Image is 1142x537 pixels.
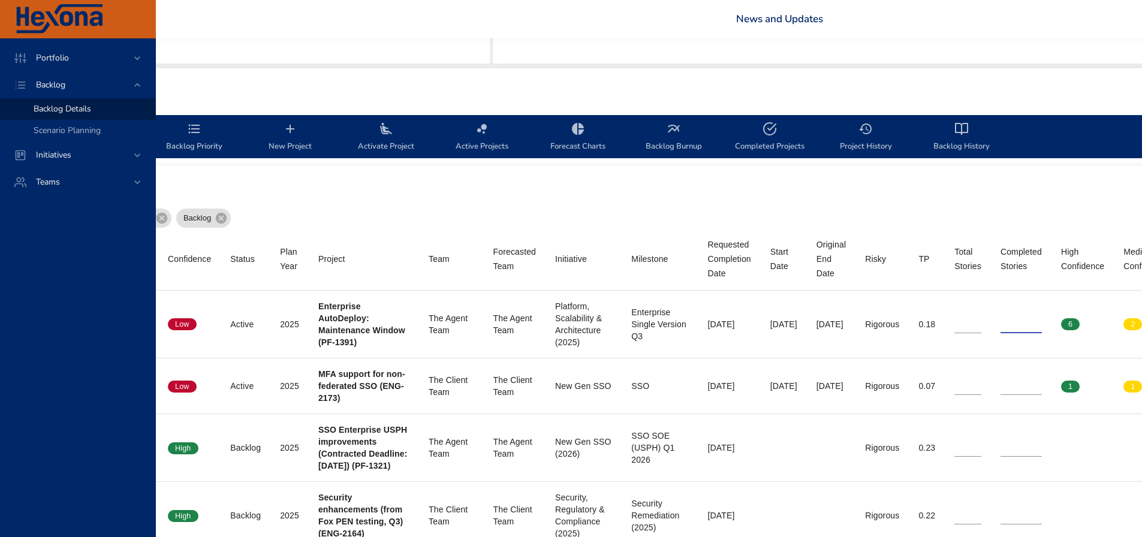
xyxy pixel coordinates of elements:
span: 2 [1123,319,1142,330]
span: 1 [1123,381,1142,392]
span: New Project [249,122,331,153]
span: Teams [26,176,70,188]
div: 0.18 [918,318,935,330]
div: The Agent Team [493,436,537,460]
div: Platform, Scalability & Architecture (2025) [555,300,612,348]
div: Security Remediation (2025) [631,497,688,533]
div: Project [318,252,345,266]
div: 2025 [280,442,299,454]
span: Forecast Charts [537,122,619,153]
div: Initiative [555,252,587,266]
div: SSO SOE (USPH) Q1 2026 [631,430,688,466]
span: Low [168,319,197,330]
div: Sort [631,252,668,266]
div: Status [230,252,255,266]
span: Completed Projects [729,122,810,153]
span: Active Projects [441,122,523,153]
div: Sort [1001,245,1042,273]
div: Sort [707,237,751,280]
div: Active [230,380,261,392]
div: Sort [918,252,929,266]
div: Risky [865,252,886,266]
div: Sort [954,245,981,273]
span: Initiatives [26,149,81,161]
div: Backlog [176,209,231,228]
div: The Agent Team [429,312,474,336]
span: TP [918,252,935,266]
div: 2025 [280,380,299,392]
div: Start Date [770,245,797,273]
div: Rigorous [865,380,899,392]
span: Backlog History [921,122,1002,153]
div: [DATE] [707,442,751,454]
span: 1 [1061,381,1080,392]
div: Sort [168,252,211,266]
div: Rigorous [865,442,899,454]
span: Milestone [631,252,688,266]
b: MFA support for non-federated SSO (ENG-2173) [318,369,405,403]
div: Sort [865,252,886,266]
div: Sort [816,237,846,280]
div: Backlog [230,509,261,521]
span: Backlog Burnup [633,122,715,153]
span: Risky [865,252,899,266]
div: Sort [429,252,450,266]
span: Backlog Priority [153,122,235,153]
span: High [168,443,198,454]
div: Sort [230,252,255,266]
div: Sort [318,252,345,266]
b: Enterprise AutoDeploy: Maintenance Window (PF-1391) [318,301,405,347]
div: Active [230,318,261,330]
div: The Client Team [429,374,474,398]
span: Backlog [176,212,218,224]
span: 6 [1061,319,1080,330]
div: 0.23 [918,442,935,454]
div: 0.22 [918,509,935,521]
div: New Gen SSO (2026) [555,436,612,460]
div: Backlog [230,442,261,454]
span: Forecasted Team [493,245,537,273]
div: Sort [770,245,797,273]
div: Rigorous [865,509,899,521]
a: News and Updates [736,12,823,26]
div: [DATE] [816,318,846,330]
span: Team [429,252,474,266]
span: Backlog [26,79,75,90]
span: High [168,511,198,521]
div: Requested Completion Date [707,237,751,280]
div: Confidence [168,252,211,266]
div: Original End Date [816,237,846,280]
div: Sort [1061,245,1104,273]
div: 2025 [280,509,299,521]
div: [DATE] [770,380,797,392]
div: [DATE] [707,318,751,330]
span: Low [168,381,197,392]
div: The Client Team [493,374,537,398]
div: The Client Team [493,503,537,527]
span: Scenario Planning [34,125,101,136]
span: Initiative [555,252,612,266]
img: Hexona [14,4,104,34]
div: 0.07 [918,380,935,392]
div: Sort [493,245,537,273]
span: Portfolio [26,52,79,64]
div: SSO [631,380,688,392]
div: High Confidence [1061,245,1104,273]
div: Completed Stories [1001,245,1042,273]
div: [DATE] [707,509,751,521]
span: Activate Project [345,122,427,153]
div: Total Stories [954,245,981,273]
div: The Agent Team [429,436,474,460]
div: Sort [555,252,587,266]
div: The Agent Team [493,312,537,336]
div: New Gen SSO [555,380,612,392]
span: Backlog Details [34,103,91,114]
div: [DATE] [707,380,751,392]
span: Project [318,252,409,266]
span: Status [230,252,261,266]
span: Plan Year [280,245,299,273]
